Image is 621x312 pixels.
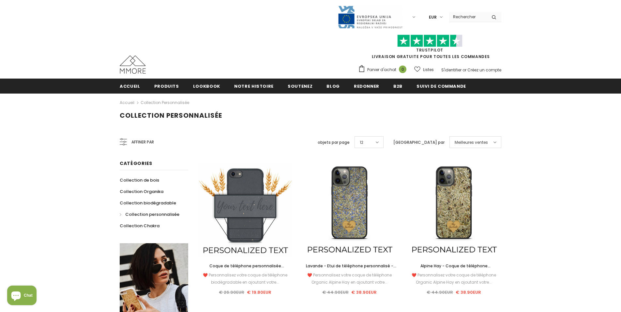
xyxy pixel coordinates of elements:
span: Collection personnalisée [120,111,222,120]
label: objets par page [318,139,350,146]
span: Collection de bois [120,177,159,183]
inbox-online-store-chat: Shopify online store chat [5,286,38,307]
span: Produits [154,83,179,89]
span: Accueil [120,83,140,89]
span: 12 [360,139,363,146]
a: Créez un compte [467,67,501,73]
a: Collection biodégradable [120,197,176,209]
a: B2B [393,79,402,93]
img: Cas MMORE [120,55,146,74]
a: Accueil [120,99,134,107]
a: Redonner [354,79,379,93]
span: Collection personnalisée [125,211,179,217]
span: € 44.90EUR [427,289,453,295]
span: 0 [399,66,406,73]
a: Collection personnalisée [120,209,179,220]
a: Collection de bois [120,174,159,186]
a: Notre histoire [234,79,274,93]
a: Listes [414,64,434,75]
span: EUR [429,14,437,21]
a: Accueil [120,79,140,93]
span: Collection Chakra [120,223,159,229]
a: Lookbook [193,79,220,93]
a: Collection Chakra [120,220,159,231]
span: € 38.90EUR [351,289,377,295]
span: Redonner [354,83,379,89]
span: Collection biodégradable [120,200,176,206]
a: Javni Razpis [338,14,403,20]
label: [GEOGRAPHIC_DATA] par [393,139,445,146]
a: Collection Organika [120,186,163,197]
span: Blog [326,83,340,89]
span: € 38.90EUR [456,289,481,295]
a: soutenez [288,79,312,93]
a: Produits [154,79,179,93]
a: Suivi de commande [417,79,466,93]
span: € 44.90EUR [322,289,349,295]
a: Panier d'achat 0 [358,65,410,75]
a: Lavande - Etui de téléphone personnalisé - Cadeau personnalisé [302,262,397,270]
span: Lavande - Etui de téléphone personnalisé - Cadeau personnalisé [306,263,396,276]
span: € 19.80EUR [247,289,271,295]
span: Listes [423,67,434,73]
a: Coque de téléphone personnalisée biodégradable - Noire [198,262,293,270]
img: Javni Razpis [338,5,403,29]
span: Lookbook [193,83,220,89]
span: Catégories [120,160,152,167]
span: Collection Organika [120,188,163,195]
span: B2B [393,83,402,89]
div: ❤️ Personnalisez votre coque de téléphone Organic Alpine Hay en ajoutant votre... [302,272,397,286]
span: Panier d'achat [367,67,396,73]
span: Notre histoire [234,83,274,89]
span: Meilleures ventes [455,139,488,146]
span: Alpine Hay - Coque de téléphone personnalisée - Cadeau personnalisé [416,263,492,276]
a: Collection personnalisée [141,100,189,105]
div: ❤️ Personnalisez votre coque de téléphone Organic Alpine Hay en ajoutant votre... [407,272,501,286]
span: Coque de téléphone personnalisée biodégradable - Noire [209,263,284,276]
span: Suivi de commande [417,83,466,89]
span: soutenez [288,83,312,89]
a: Alpine Hay - Coque de téléphone personnalisée - Cadeau personnalisé [407,262,501,270]
a: TrustPilot [416,47,443,53]
span: or [462,67,466,73]
input: Search Site [449,12,487,22]
span: € 26.90EUR [219,289,244,295]
span: LIVRAISON GRATUITE POUR TOUTES LES COMMANDES [358,37,501,59]
img: Faites confiance aux étoiles pilotes [397,35,462,47]
span: Affiner par [131,139,154,146]
a: Blog [326,79,340,93]
div: ❤️ Personnalisez votre coque de téléphone biodégradable en ajoutant votre... [198,272,293,286]
a: S'identifier [441,67,462,73]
